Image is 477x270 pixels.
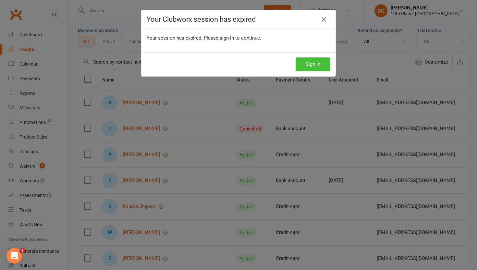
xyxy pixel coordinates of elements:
[20,248,25,253] span: 1
[319,14,329,25] a: Close
[296,57,330,71] button: Sign In
[147,15,330,23] h4: Your Clubworx session has expired
[147,35,261,41] span: Your session has expired. Please sign in to continue.
[6,248,22,264] iframe: Intercom live chat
